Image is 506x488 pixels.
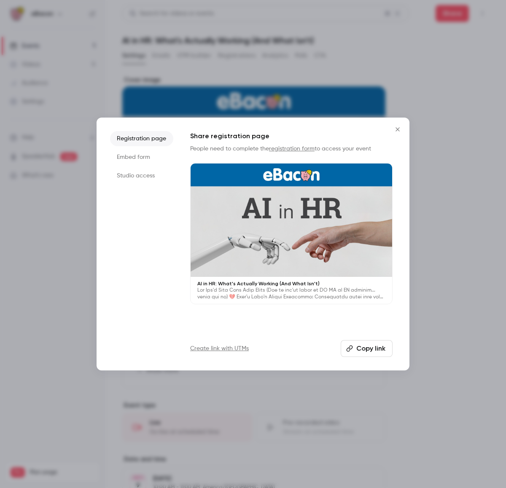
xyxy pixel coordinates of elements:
p: People need to complete the to access your event [190,145,393,153]
li: Studio access [110,168,173,183]
li: Embed form [110,150,173,165]
button: Copy link [341,340,393,357]
a: registration form [269,146,315,152]
li: Registration page [110,131,173,146]
p: Lor Ips'd Sita Cons Adip Elits (Doe te inc'ut labor et DO MA al EN adminim... venia qui no) 💔 Exe... [197,287,385,300]
p: AI in HR: What's Actually Working (And What Isn't) [197,280,385,287]
a: Create link with UTMs [190,344,249,353]
h1: Share registration page [190,131,393,141]
button: Close [389,121,406,138]
a: AI in HR: What's Actually Working (And What Isn't)Lor Ips'd Sita Cons Adip Elits (Doe te inc'ut l... [190,163,393,304]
